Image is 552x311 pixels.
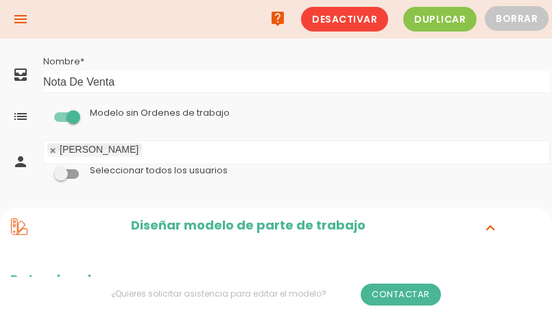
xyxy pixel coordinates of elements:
[301,7,388,32] span: Desactivar
[12,108,29,125] i: list
[361,284,441,306] a: Contactar
[27,219,469,236] h2: Diseñar modelo de parte de trabajo
[43,55,84,68] label: Nombre
[90,164,228,177] label: Seleccionar todos los usuarios
[12,153,29,170] i: person
[485,6,549,31] button: Borrar
[269,5,286,32] i: live_help
[12,66,29,83] i: all_inbox
[264,5,291,32] a: live_help
[90,107,230,119] label: Modelo sin Ordenes de trabajo
[479,219,501,236] i: expand_more
[403,7,477,32] span: Duplicar
[60,145,139,154] div: [PERSON_NAME]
